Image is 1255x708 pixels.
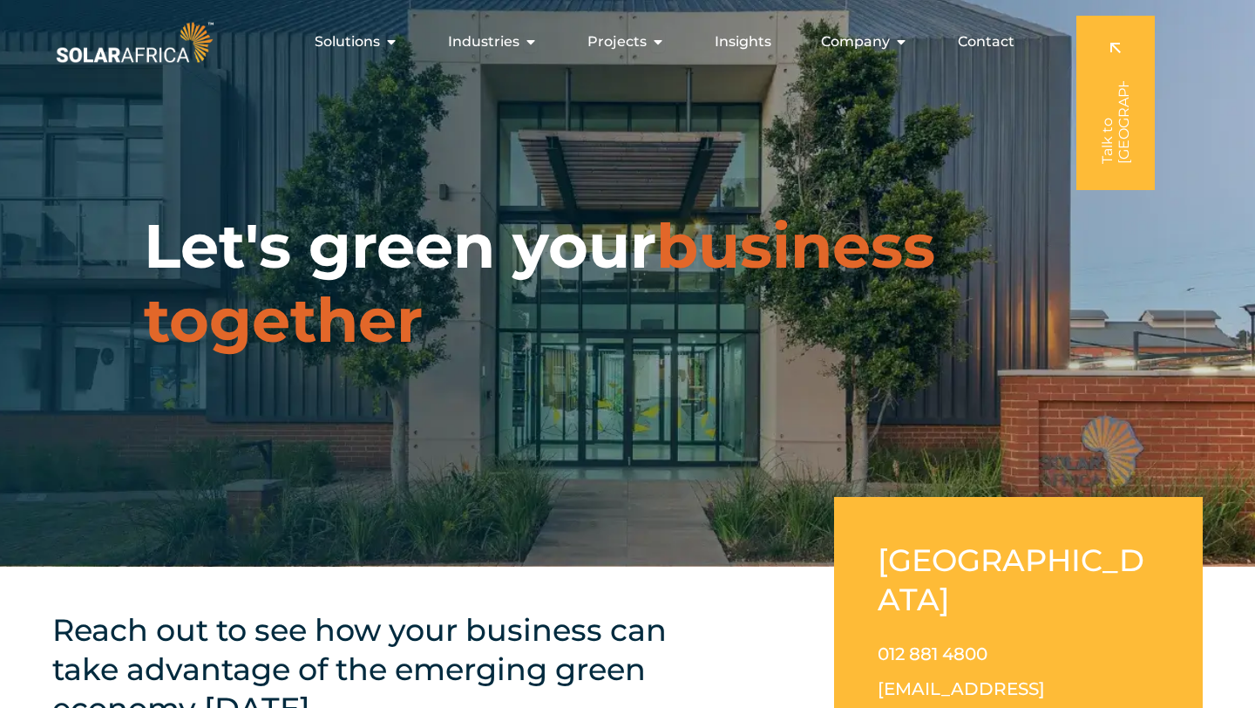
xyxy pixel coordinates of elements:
[144,208,935,357] span: business together
[878,541,1159,619] h2: [GEOGRAPHIC_DATA]
[144,209,1111,357] h1: Let's green your
[448,31,519,52] span: Industries
[958,31,1014,52] a: Contact
[587,31,647,52] span: Projects
[217,24,1028,59] nav: Menu
[217,24,1028,59] div: Menu Toggle
[715,31,771,52] a: Insights
[878,643,987,664] a: 012 881 4800
[315,31,380,52] span: Solutions
[821,31,890,52] span: Company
